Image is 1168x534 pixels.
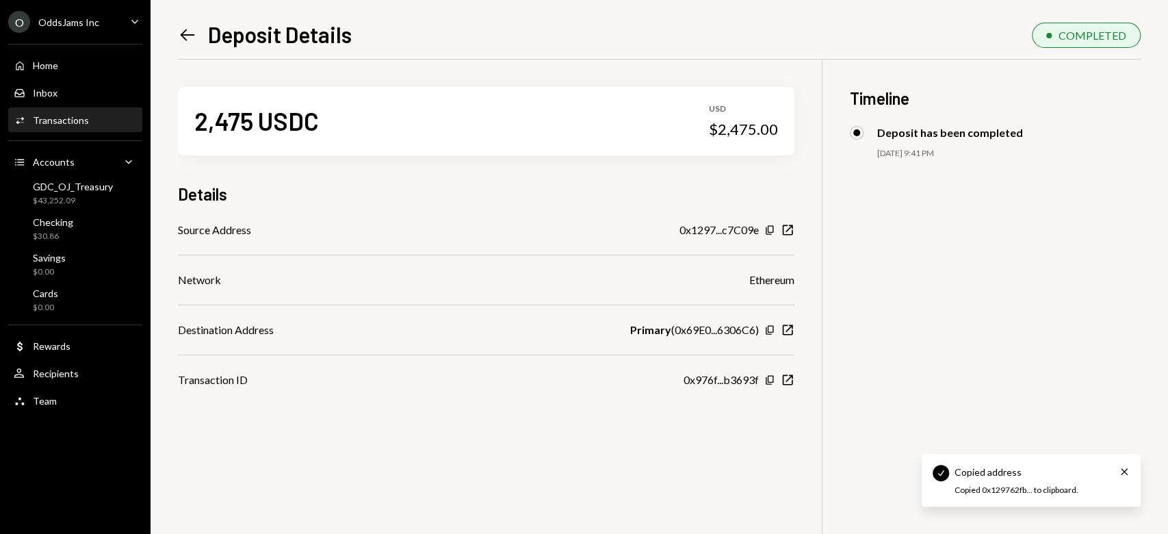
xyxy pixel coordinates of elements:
[33,288,58,299] div: Cards
[630,322,759,338] div: ( 0x69E0...6306C6 )
[679,222,759,238] div: 0x1297...c7C09e
[33,181,113,192] div: GDC_OJ_Treasury
[33,395,57,407] div: Team
[33,302,58,314] div: $0.00
[178,322,274,338] div: Destination Address
[178,183,227,205] h3: Details
[33,60,58,71] div: Home
[8,388,142,413] a: Team
[877,126,1023,139] div: Deposit has been completed
[194,105,319,136] div: 2,475 USDC
[8,283,142,316] a: Cards$0.00
[33,266,66,278] div: $0.00
[33,231,73,242] div: $30.86
[33,340,70,352] div: Rewards
[178,372,248,388] div: Transaction ID
[208,21,352,48] h1: Deposit Details
[33,87,57,99] div: Inbox
[178,222,251,238] div: Source Address
[8,177,142,209] a: GDC_OJ_Treasury$43,252.09
[8,11,30,33] div: O
[8,212,142,245] a: Checking$30.86
[8,149,142,174] a: Accounts
[8,53,142,77] a: Home
[8,333,142,358] a: Rewards
[38,16,99,28] div: OddsJams Inc
[955,485,1100,496] div: Copied 0x129762fb... to clipboard.
[709,103,778,115] div: USD
[8,80,142,105] a: Inbox
[749,272,794,288] div: Ethereum
[33,114,89,126] div: Transactions
[33,252,66,264] div: Savings
[8,361,142,385] a: Recipients
[709,120,778,139] div: $2,475.00
[955,465,1022,479] div: Copied address
[33,156,75,168] div: Accounts
[8,248,142,281] a: Savings$0.00
[178,272,221,288] div: Network
[33,195,113,207] div: $43,252.09
[630,322,671,338] b: Primary
[8,107,142,132] a: Transactions
[684,372,759,388] div: 0x976f...b3693f
[33,368,79,379] div: Recipients
[33,216,73,228] div: Checking
[1059,29,1126,42] div: COMPLETED
[850,87,1141,110] h3: Timeline
[877,148,1141,160] div: [DATE] 9:41 PM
